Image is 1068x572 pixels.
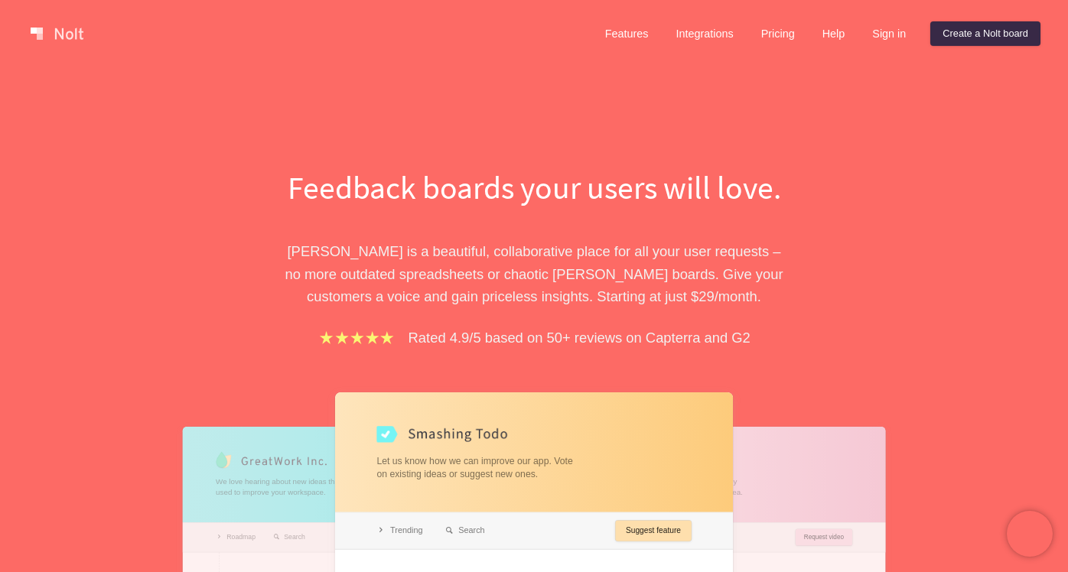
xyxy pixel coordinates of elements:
[663,21,745,46] a: Integrations
[810,21,858,46] a: Help
[317,329,396,346] img: stars.b067e34983.png
[593,21,661,46] a: Features
[1007,511,1053,557] iframe: Chatra live chat
[749,21,807,46] a: Pricing
[270,240,798,307] p: [PERSON_NAME] is a beautiful, collaborative place for all your user requests – no more outdated s...
[409,327,751,349] p: Rated 4.9/5 based on 50+ reviews on Capterra and G2
[860,21,918,46] a: Sign in
[270,165,798,210] h1: Feedback boards your users will love.
[930,21,1040,46] a: Create a Nolt board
